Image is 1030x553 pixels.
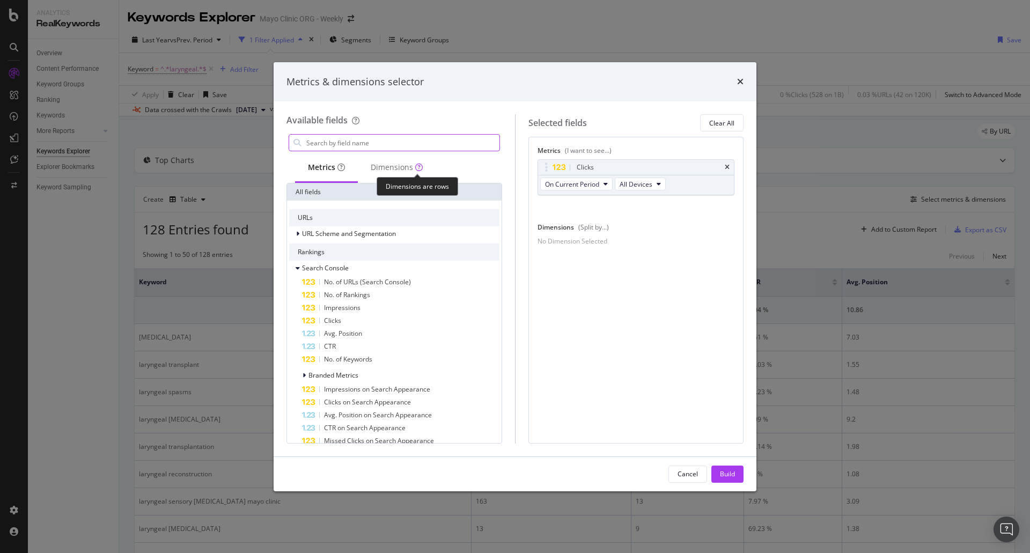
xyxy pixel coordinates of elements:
[289,209,499,226] div: URLs
[324,397,411,407] span: Clicks on Search Appearance
[538,146,735,159] div: Metrics
[274,62,756,491] div: modal
[324,303,360,312] span: Impressions
[700,114,744,131] button: Clear All
[565,146,612,155] div: (I want to see...)
[308,162,345,173] div: Metrics
[538,237,607,246] div: No Dimension Selected
[678,469,698,478] div: Cancel
[615,178,666,190] button: All Devices
[302,229,396,238] span: URL Scheme and Segmentation
[377,177,458,196] div: Dimensions are rows
[324,385,430,394] span: Impressions on Search Appearance
[994,517,1019,542] div: Open Intercom Messenger
[286,75,424,89] div: Metrics & dimensions selector
[287,183,502,201] div: All fields
[289,244,499,261] div: Rankings
[324,277,411,286] span: No. of URLs (Search Console)
[577,162,594,173] div: Clicks
[538,223,735,236] div: Dimensions
[324,290,370,299] span: No. of Rankings
[620,180,652,189] span: All Devices
[711,466,744,483] button: Build
[545,180,599,189] span: On Current Period
[324,316,341,325] span: Clicks
[668,466,707,483] button: Cancel
[286,114,348,126] div: Available fields
[324,342,336,351] span: CTR
[578,223,609,232] div: (Split by...)
[709,119,734,128] div: Clear All
[324,355,372,364] span: No. of Keywords
[725,164,730,171] div: times
[305,135,499,151] input: Search by field name
[371,162,423,173] div: Dimensions
[324,410,432,419] span: Avg. Position on Search Appearance
[324,436,434,445] span: Missed Clicks on Search Appearance
[540,178,613,190] button: On Current Period
[538,159,735,195] div: ClickstimesOn Current PeriodAll Devices
[302,263,349,272] span: Search Console
[308,371,358,380] span: Branded Metrics
[324,423,406,432] span: CTR on Search Appearance
[720,469,735,478] div: Build
[737,75,744,89] div: times
[324,329,362,338] span: Avg. Position
[528,117,587,129] div: Selected fields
